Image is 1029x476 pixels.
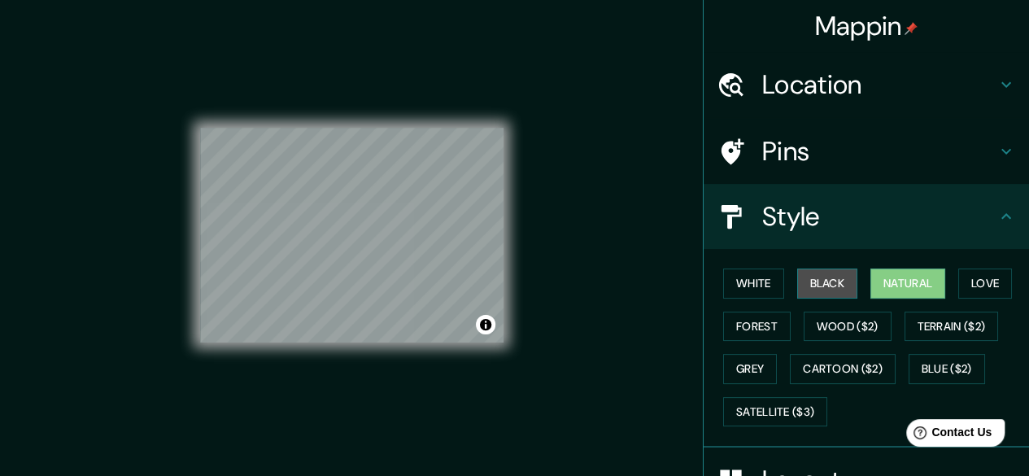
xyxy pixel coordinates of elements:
[476,315,495,334] button: Toggle attribution
[884,413,1011,458] iframe: Help widget launcher
[704,119,1029,184] div: Pins
[790,354,896,384] button: Cartoon ($2)
[723,397,827,427] button: Satellite ($3)
[704,52,1029,117] div: Location
[804,312,892,342] button: Wood ($2)
[815,10,918,42] h4: Mappin
[200,128,504,343] canvas: Map
[762,200,996,233] h4: Style
[723,269,784,299] button: White
[797,269,858,299] button: Black
[958,269,1012,299] button: Love
[909,354,985,384] button: Blue ($2)
[723,354,777,384] button: Grey
[762,68,996,101] h4: Location
[905,22,918,35] img: pin-icon.png
[704,184,1029,249] div: Style
[723,312,791,342] button: Forest
[762,135,996,168] h4: Pins
[870,269,945,299] button: Natural
[905,312,999,342] button: Terrain ($2)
